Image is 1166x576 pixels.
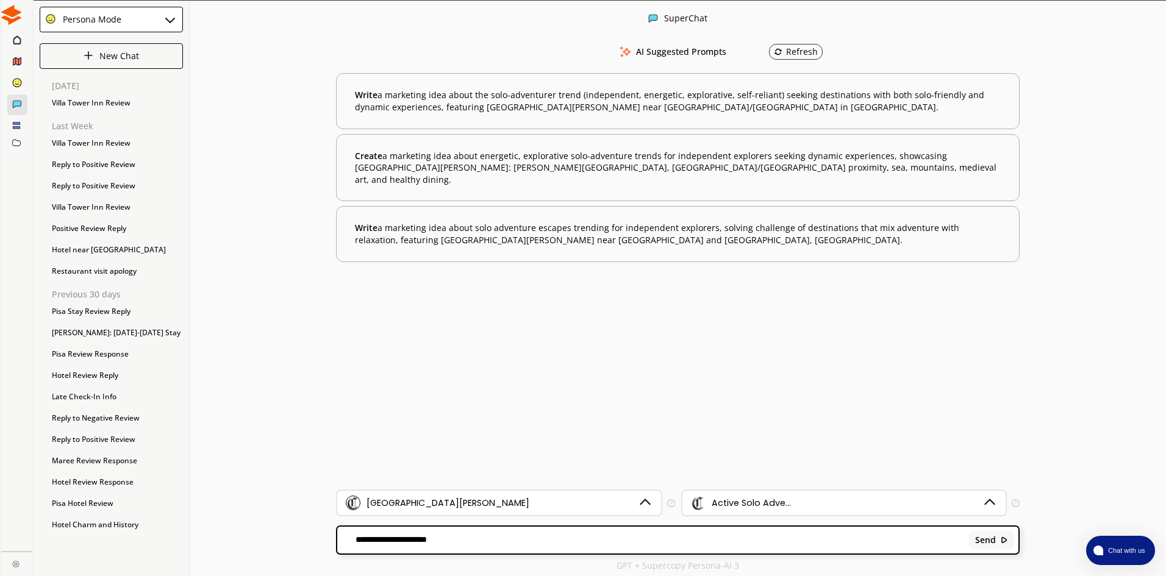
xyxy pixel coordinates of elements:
img: Close [1000,536,1009,544]
span: Chat with us [1103,546,1148,555]
div: Hotel Charm and History [46,516,189,534]
span: Write [355,222,377,233]
img: Dropdown Icon [637,495,653,511]
div: Villa Tower Inn Review [46,198,189,216]
p: Last Week [52,121,189,131]
div: Hotel near [GEOGRAPHIC_DATA] [46,241,189,259]
img: Audience Icon [691,496,706,510]
p: New Chat [99,51,139,61]
div: Persona Mode [59,15,121,24]
div: Reply to Positive Review [46,155,189,174]
div: SuperChat [664,13,707,25]
button: atlas-launcher [1086,536,1155,565]
p: GPT + Supercopy Persona-AI 3 [617,561,739,571]
div: Villa Tower Inn Review [46,94,189,112]
a: Close [1,552,32,573]
div: Pisa Hotel Review [46,494,189,513]
div: Reply to Positive Review [46,177,189,195]
img: Brand Icon [346,496,360,510]
img: AI Suggested Prompts [618,46,633,57]
div: Reply to Negative Review [46,409,189,427]
div: Hotel Review Response [46,473,189,491]
b: a marketing idea about energetic, explorative solo-adventure trends for independent explorers see... [355,150,1001,186]
img: Close [12,560,20,567]
b: Send [975,535,996,545]
div: Reply to Positive Review [46,430,189,449]
div: [GEOGRAPHIC_DATA][PERSON_NAME] [367,498,529,508]
b: a marketing idea about solo adventure escapes trending for independent explorers, solving challen... [355,222,1001,246]
img: Close [648,13,658,23]
div: Hotel Review Reply [46,366,189,385]
img: Close [84,51,93,60]
p: [DATE] [52,81,189,91]
img: Tooltip Icon [1012,499,1020,507]
div: Villa Tower Inn Review [46,134,189,152]
div: Pisa Review Response [46,345,189,363]
div: [PERSON_NAME]: [DATE]-[DATE] Stay [46,324,189,342]
div: Late Check-In Info [46,388,189,406]
div: Pisa Stay Review Reply [46,302,189,321]
h3: AI Suggested Prompts [636,43,726,61]
div: Restaurant visit apology [46,262,189,280]
img: Close [163,12,177,27]
span: Create [355,150,382,162]
span: Write [355,89,377,101]
b: a marketing idea about the solo-adventurer trend (independent, energetic, explorative, self-relia... [355,89,1001,113]
div: Refresh [774,47,818,57]
p: Previous 30 days [52,290,189,299]
img: Close [1,5,21,25]
img: Refresh [774,48,782,56]
img: Tooltip Icon [667,499,675,507]
div: Positive Review Reply [46,219,189,238]
div: Active Solo Adve... [712,498,791,508]
img: Dropdown Icon [982,495,998,511]
div: Maree Review Response [46,452,189,470]
img: Close [45,13,56,24]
